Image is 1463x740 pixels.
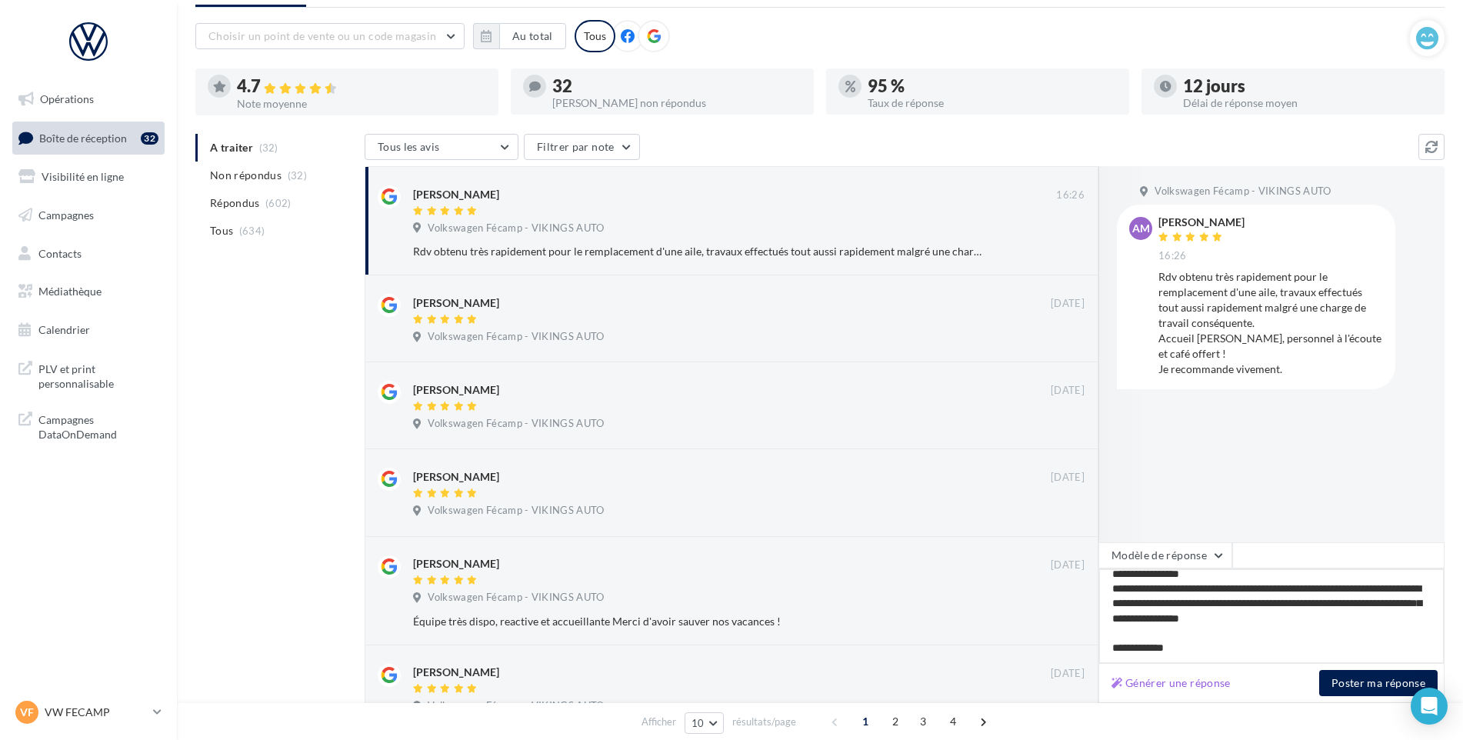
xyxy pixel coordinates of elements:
span: 16:26 [1056,188,1085,202]
p: VW FECAMP [45,705,147,720]
a: VF VW FECAMP [12,698,165,727]
a: Opérations [9,83,168,115]
a: Boîte de réception32 [9,122,168,155]
div: Tous [575,20,615,52]
div: [PERSON_NAME] [413,556,499,572]
div: [PERSON_NAME] [413,382,499,398]
span: 10 [692,717,705,729]
span: (634) [239,225,265,237]
span: Tous les avis [378,140,440,153]
div: [PERSON_NAME] [1158,217,1245,228]
span: Non répondus [210,168,282,183]
button: 10 [685,712,724,734]
span: VF [20,705,34,720]
div: 12 jours [1183,78,1432,95]
span: [DATE] [1051,384,1085,398]
div: [PERSON_NAME] [413,469,499,485]
button: Au total [473,23,566,49]
div: 4.7 [237,78,486,95]
span: 2 [883,709,908,734]
span: Choisir un point de vente ou un code magasin [208,29,436,42]
span: Visibilité en ligne [42,170,124,183]
div: Rdv obtenu très rapidement pour le remplacement d'une aile, travaux effectués tout aussi rapideme... [413,244,985,259]
span: résultats/page [732,715,796,729]
span: [DATE] [1051,667,1085,681]
div: 32 [552,78,801,95]
span: AM [1132,221,1150,236]
span: Volkswagen Fécamp - VIKINGS AUTO [428,504,604,518]
span: Médiathèque [38,285,102,298]
span: Contacts [38,246,82,259]
span: PLV et print personnalisable [38,358,158,392]
a: PLV et print personnalisable [9,352,168,398]
a: Campagnes [9,199,168,232]
div: Rdv obtenu très rapidement pour le remplacement d'une aile, travaux effectués tout aussi rapideme... [1158,269,1383,377]
div: 32 [141,132,158,145]
button: Au total [499,23,566,49]
span: Volkswagen Fécamp - VIKINGS AUTO [1155,185,1331,198]
span: Volkswagen Fécamp - VIKINGS AUTO [428,591,604,605]
a: Médiathèque [9,275,168,308]
button: Choisir un point de vente ou un code magasin [195,23,465,49]
a: Visibilité en ligne [9,161,168,193]
div: [PERSON_NAME] [413,295,499,311]
button: Filtrer par note [524,134,640,160]
span: Opérations [40,92,94,105]
a: Campagnes DataOnDemand [9,403,168,448]
div: [PERSON_NAME] [413,187,499,202]
span: 3 [911,709,935,734]
span: 4 [941,709,965,734]
div: Délai de réponse moyen [1183,98,1432,108]
span: Campagnes DataOnDemand [38,409,158,442]
span: [DATE] [1051,297,1085,311]
button: Tous les avis [365,134,518,160]
div: Open Intercom Messenger [1411,688,1448,725]
span: Campagnes [38,208,94,222]
span: Afficher [642,715,676,729]
div: [PERSON_NAME] non répondus [552,98,801,108]
span: Répondus [210,195,260,211]
button: Générer une réponse [1105,674,1237,692]
span: Volkswagen Fécamp - VIKINGS AUTO [428,330,604,344]
button: Modèle de réponse [1098,542,1232,568]
div: Taux de réponse [868,98,1117,108]
span: [DATE] [1051,471,1085,485]
span: Boîte de réception [39,131,127,144]
span: 16:26 [1158,249,1187,263]
span: Tous [210,223,233,238]
div: Équipe très dispo, reactive et accueillante Merci d'avoir sauver nos vacances ! [413,614,985,629]
a: Calendrier [9,314,168,346]
span: (602) [265,197,292,209]
button: Poster ma réponse [1319,670,1438,696]
span: Volkswagen Fécamp - VIKINGS AUTO [428,222,604,235]
div: [PERSON_NAME] [413,665,499,680]
span: (32) [288,169,307,182]
span: Volkswagen Fécamp - VIKINGS AUTO [428,699,604,713]
span: [DATE] [1051,558,1085,572]
span: Volkswagen Fécamp - VIKINGS AUTO [428,417,604,431]
span: 1 [853,709,878,734]
a: Contacts [9,238,168,270]
div: Note moyenne [237,98,486,109]
span: Calendrier [38,323,90,336]
div: 95 % [868,78,1117,95]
